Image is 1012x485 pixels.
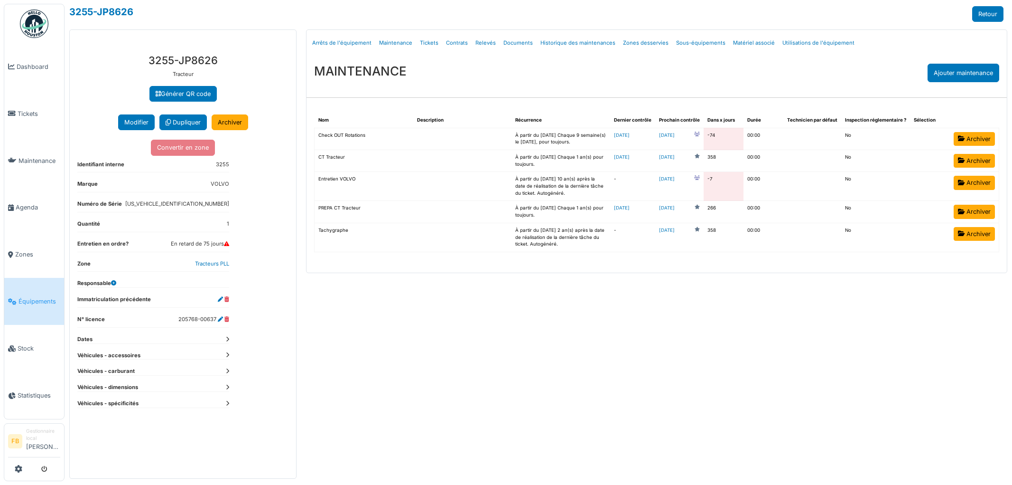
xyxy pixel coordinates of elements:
dd: En retard de 75 jours [171,240,229,248]
td: Check OUT Rotations [315,128,413,150]
img: Badge_color-CXgf-gQk.svg [20,10,48,38]
button: Modifier [118,114,155,130]
a: [DATE] [614,133,630,138]
dt: Numéro de Série [77,200,122,212]
a: Archiver [954,154,995,168]
dd: 1 [227,220,229,228]
th: Récurrence [511,113,610,128]
p: Tracteur [77,70,288,78]
span: Maintenance [19,156,60,165]
li: FB [8,434,22,448]
a: 3255-JP8626 [69,6,133,18]
a: Dupliquer [159,114,207,130]
td: À partir du [DATE] Chaque 1 an(s) pour toujours. [511,201,610,223]
a: [DATE] [659,154,675,161]
span: translation missing: fr.shared.no [845,205,851,210]
span: translation missing: fr.shared.no [845,154,851,160]
td: À partir du [DATE] Chaque 1 an(s) pour toujours. [511,150,610,172]
th: Dernier contrôle [610,113,655,128]
dd: 3255 [216,161,229,169]
dt: Identifiant interne [77,161,124,172]
td: 00:00 [743,150,783,172]
a: [DATE] [614,154,630,160]
dt: Véhicules - accessoires [77,352,229,360]
a: Agenda [4,184,64,231]
td: À partir du [DATE] Chaque 9 semaine(s) le [DATE], pour toujours. [511,128,610,150]
span: Agenda [16,203,60,212]
td: 00:00 [743,128,783,150]
span: translation missing: fr.shared.no [845,133,851,138]
a: [DATE] [614,205,630,210]
td: 00:00 [743,223,783,252]
a: Sous-équipements [672,32,729,54]
span: Dashboard [17,62,60,71]
li: [PERSON_NAME] [26,428,60,455]
a: Matériel associé [729,32,779,54]
td: 358 [704,150,743,172]
td: À partir du [DATE] 10 an(s) après la date de réalisation de la dernière tâche du ticket. Autogénéré. [511,172,610,201]
th: Sélection [910,113,950,128]
a: Tickets [416,32,442,54]
a: Archiver [954,176,995,190]
th: Description [413,113,512,128]
a: Équipements [4,278,64,325]
span: Stock [18,344,60,353]
a: Maintenance [4,137,64,184]
a: Documents [500,32,537,54]
dt: Marque [77,180,98,192]
a: Statistiques [4,372,64,419]
a: Dashboard [4,43,64,90]
a: Générer QR code [149,86,217,102]
a: FB Gestionnaire local[PERSON_NAME] [8,428,60,457]
span: Zones [15,250,60,259]
td: - [610,172,655,201]
td: 358 [704,223,743,252]
td: 266 [704,201,743,223]
dt: N° licence [77,315,105,327]
th: Technicien par défaut [783,113,841,128]
dt: Véhicules - spécificités [77,399,229,408]
th: Prochain contrôle [655,113,704,128]
a: Archiver [954,205,995,219]
a: Archiver [212,114,248,130]
th: Durée [743,113,783,128]
th: Dans x jours [704,113,743,128]
a: [DATE] [659,227,675,234]
a: Arrêts de l'équipement [308,32,375,54]
div: Ajouter maintenance [928,64,999,82]
a: Archiver [954,227,995,241]
td: À partir du [DATE] 2 an(s) après la date de réalisation de la dernière tâche du ticket. Autogénéré. [511,223,610,252]
td: Entretien VOLVO [315,172,413,201]
span: translation missing: fr.shared.no [845,176,851,181]
th: Nom [315,113,413,128]
td: -7 [704,172,743,201]
a: Maintenance [375,32,416,54]
a: [DATE] [659,176,675,183]
dt: Responsable [77,279,116,287]
td: -74 [704,128,743,150]
div: Gestionnaire local [26,428,60,442]
dt: Zone [77,260,91,272]
h3: MAINTENANCE [314,64,407,78]
a: Archiver [954,132,995,146]
dt: Immatriculation précédente [77,295,151,307]
th: Inspection réglementaire ? [841,113,910,128]
a: Tracteurs PLL [195,260,229,267]
td: 00:00 [743,201,783,223]
a: Zones [4,231,64,278]
span: Équipements [19,297,60,306]
dt: Véhicules - carburant [77,367,229,375]
a: Stock [4,325,64,372]
a: Zones desservies [619,32,672,54]
a: Retour [972,6,1003,22]
a: Utilisations de l'équipement [779,32,858,54]
a: [DATE] [659,205,675,212]
span: Tickets [18,109,60,118]
dd: [US_VEHICLE_IDENTIFICATION_NUMBER] [125,200,229,208]
td: 00:00 [743,172,783,201]
dd: 205768-00637 [178,315,229,323]
span: Statistiques [18,391,60,400]
dd: VOLVO [211,180,229,188]
a: Historique des maintenances [537,32,619,54]
td: Tachygraphe [315,223,413,252]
